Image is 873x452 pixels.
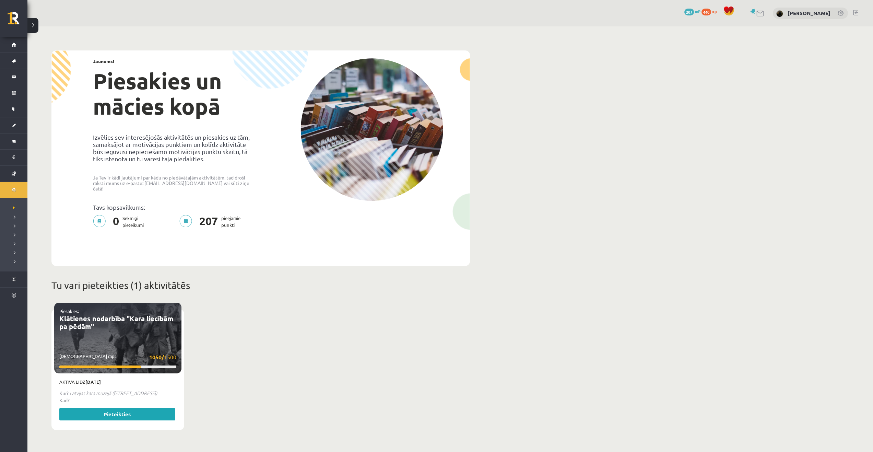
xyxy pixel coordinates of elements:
strong: Kur? [59,390,69,396]
span: xp [712,9,717,14]
strong: 1050/ [149,354,164,361]
span: 440 [701,9,711,15]
strong: Kad? [59,397,70,403]
p: [DEMOGRAPHIC_DATA] mp: [59,353,176,361]
p: Izvēlies sev interesējošās aktivitātēs un piesakies uz tām, samaksājot ar motivācijas punktiem un... [93,134,256,162]
em: Latvijas kara muzejā ([STREET_ADDRESS]) [70,390,157,396]
a: Klātienes nodarbība "Kara liecībām pa pēdām" [59,314,173,331]
span: 0 [109,215,122,229]
img: campaign-image-1c4f3b39ab1f89d1fca25a8facaab35ebc8e40cf20aedba61fd73fb4233361ac.png [300,58,443,201]
a: Pieteikties [59,408,175,420]
a: [PERSON_NAME] [788,10,830,16]
span: 207 [196,215,221,229]
img: Valērija Ņeverovska [776,10,783,17]
p: Ja Tev ir kādi jautājumi par kādu no piedāvātajām aktivitātēm, tad droši raksti mums uz e-pastu: ... [93,175,256,191]
a: 207 mP [684,9,700,14]
p: Aktīva līdz [59,379,176,385]
p: Sekmīgi pieteikumi [93,215,148,229]
strong: [DATE] [85,379,101,385]
p: pieejamie punkti [179,215,245,229]
span: mP [695,9,700,14]
p: Tavs kopsavilkums: [93,204,256,211]
span: 1500 [149,353,176,361]
p: Tu vari pieteikties (1) aktivitātēs [51,278,470,293]
a: Piesakies: [59,308,79,314]
span: 207 [684,9,694,15]
strong: Jaunums! [93,58,114,64]
a: Rīgas 1. Tālmācības vidusskola [8,12,27,29]
h1: Piesakies un mācies kopā [93,68,256,119]
a: 440 xp [701,9,720,14]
